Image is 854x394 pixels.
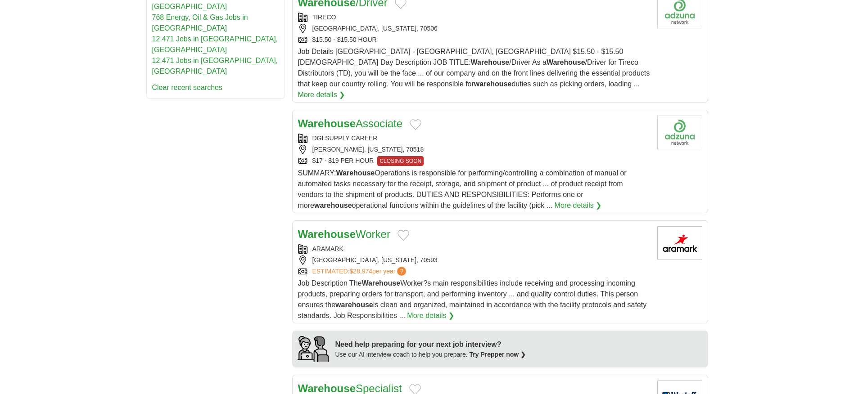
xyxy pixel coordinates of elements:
[335,301,373,309] strong: warehouse
[298,24,650,33] div: [GEOGRAPHIC_DATA], [US_STATE], 70506
[336,169,375,177] strong: Warehouse
[298,134,650,143] div: DGI SUPPLY CAREER
[298,145,650,154] div: [PERSON_NAME], [US_STATE], 70518
[152,13,248,32] a: 768 Energy, Oil & Gas Jobs in [GEOGRAPHIC_DATA]
[298,228,356,240] strong: Warehouse
[547,58,585,66] strong: Warehouse
[657,226,702,260] img: Aramark logo
[312,245,343,252] a: ARAMARK
[298,13,650,22] div: TIRECO
[474,80,512,88] strong: warehouse
[410,119,421,130] button: Add to favorite jobs
[298,35,650,45] div: $15.50 - $15.50 HOUR
[298,228,390,240] a: WarehouseWorker
[298,279,647,319] span: Job Description The Worker?s main responsibilities include receiving and processing incoming prod...
[657,116,702,149] img: Company logo
[298,90,345,100] a: More details ❯
[314,201,352,209] strong: warehouse
[470,351,526,358] a: Try Prepper now ❯
[349,268,372,275] span: $28,974
[397,267,406,276] span: ?
[298,156,650,166] div: $17 - $19 PER HOUR
[298,117,403,130] a: WarehouseAssociate
[298,48,650,88] span: Job Details [GEOGRAPHIC_DATA] - [GEOGRAPHIC_DATA], [GEOGRAPHIC_DATA] $15.50 - $15.50 [DEMOGRAPHIC...
[335,350,526,359] div: Use our AI interview coach to help you prepare.
[298,169,627,209] span: SUMMARY: Operations is responsible for performing/controlling a combination of manual or automate...
[362,279,401,287] strong: Warehouse
[312,267,408,276] a: ESTIMATED:$28,974per year?
[471,58,510,66] strong: Warehouse
[335,339,526,350] div: Need help preparing for your next job interview?
[152,84,223,91] a: Clear recent searches
[398,230,409,241] button: Add to favorite jobs
[407,310,454,321] a: More details ❯
[377,156,424,166] span: CLOSING SOON
[298,255,650,265] div: [GEOGRAPHIC_DATA], [US_STATE], 70593
[298,117,356,130] strong: Warehouse
[152,57,278,75] a: 12,471 Jobs in [GEOGRAPHIC_DATA], [GEOGRAPHIC_DATA]
[152,35,278,54] a: 12,471 Jobs in [GEOGRAPHIC_DATA], [GEOGRAPHIC_DATA]
[555,200,602,211] a: More details ❯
